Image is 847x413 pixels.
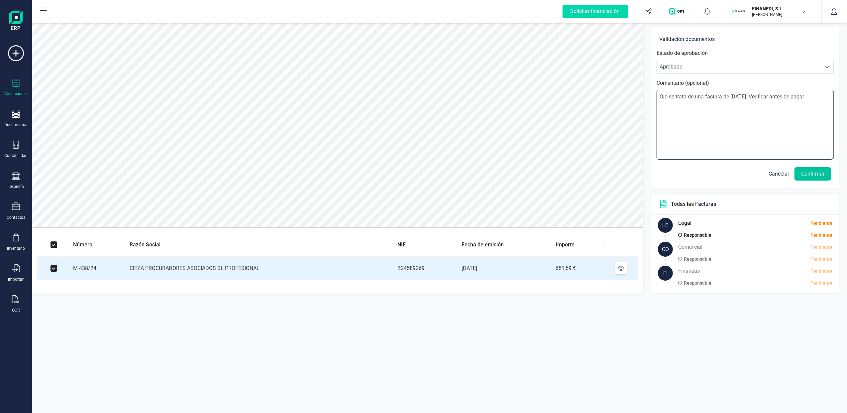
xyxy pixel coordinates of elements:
p: Responsable [684,255,711,263]
div: Contabilidad [4,153,28,158]
div: Tesorería [8,184,24,189]
td: 651,59 € [553,257,604,280]
div: Importar [8,277,24,282]
p: Responsable [684,279,711,287]
img: Logo Finanedi [9,11,23,32]
div: Inventario [7,246,25,251]
div: FI [658,266,673,281]
td: B24589269 [395,257,459,280]
div: OCR [12,308,20,313]
p: [PERSON_NAME] [752,12,805,17]
div: Validaciones [4,91,28,96]
div: Pendiente [757,256,832,263]
h5: Legal [678,218,691,228]
label: Estado de aprobación [657,49,708,57]
h5: Finanzas [678,266,700,276]
th: Número [70,233,127,257]
button: Solicitar financiación [555,1,636,22]
div: Pendiente [810,268,832,275]
div: Pendiente [757,280,832,287]
div: CO [658,242,673,257]
div: LE [658,218,673,233]
span: Facturas [695,201,716,207]
td: M 438/24 [70,257,127,280]
button: Confirmar [794,167,831,181]
label: Comentario (opcional) [657,79,709,87]
div: Documentos [5,122,28,127]
th: NIF [395,233,459,257]
p: Responsable [684,231,711,239]
div: Pendiente [810,220,832,227]
img: Logo de OPS [669,8,687,15]
h6: Validación documentos [659,35,831,44]
div: Solicitar financiación [563,5,628,18]
div: Contactos [7,215,25,220]
span: Aprobado [657,60,821,73]
th: Importe [553,233,604,257]
td: [DATE] [459,257,553,280]
div: Pendiente [757,232,832,239]
th: Fecha de emisión [459,233,553,257]
p: FINANEDI, S.L. [752,5,805,12]
p: Todas las [671,200,716,208]
span: Cancelar [769,170,789,178]
button: Logo de OPS [665,1,691,22]
button: FIFINANEDI, S.L.[PERSON_NAME] [728,1,813,22]
th: Razón Social [127,233,395,257]
img: FI [731,4,746,19]
div: Pendiente [810,244,832,251]
td: CIEZA PROCURADORES ASOCIADOS SL PROFESIONAL [127,257,395,280]
h5: Comercial [678,242,702,252]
